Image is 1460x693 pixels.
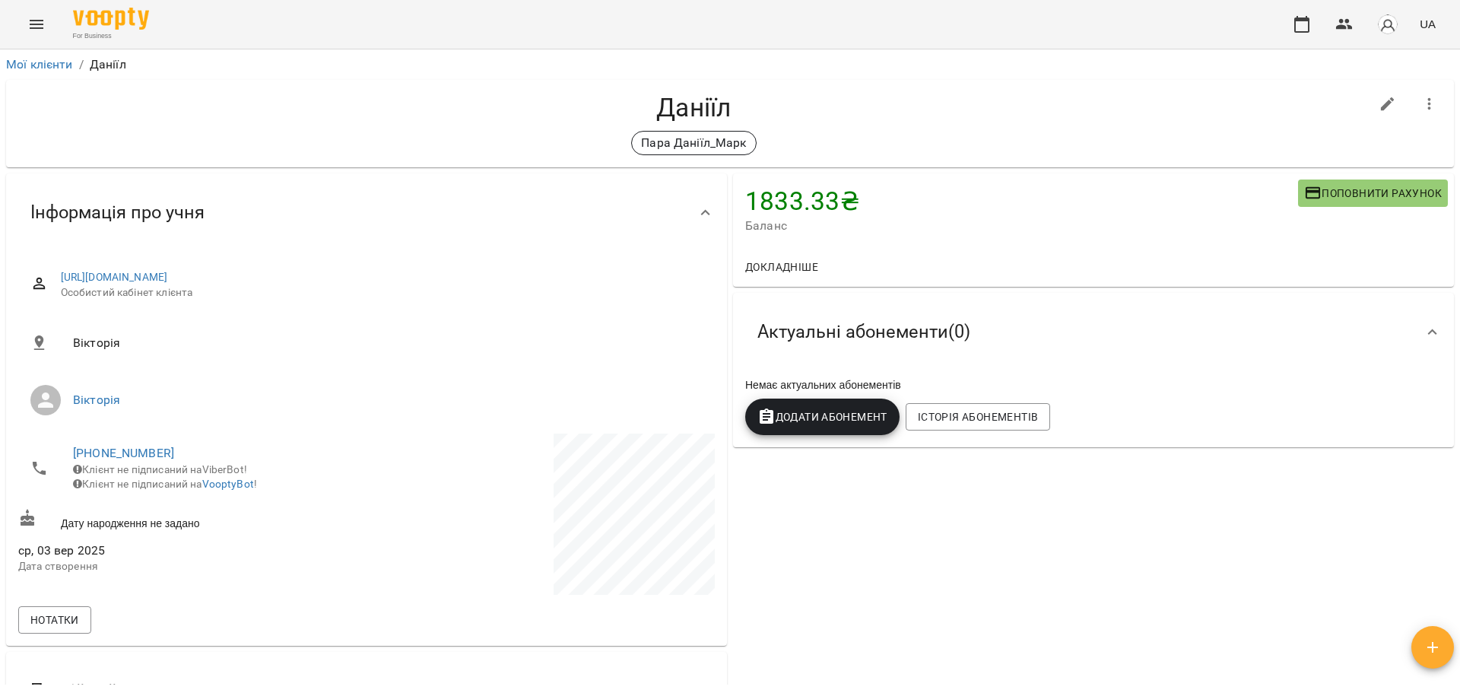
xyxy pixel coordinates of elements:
span: Баланс [745,217,1298,235]
button: Menu [18,6,55,43]
button: Поповнити рахунок [1298,180,1448,207]
a: Мої клієнти [6,57,73,72]
span: Історія абонементів [918,408,1038,426]
span: Клієнт не підписаний на ViberBot! [73,463,247,475]
span: Поповнити рахунок [1304,184,1442,202]
nav: breadcrumb [6,56,1454,74]
span: Додати Абонемент [757,408,887,426]
div: Інформація про учня [6,173,727,252]
div: Актуальні абонементи(0) [733,293,1454,371]
span: Клієнт не підписаний на ! [73,478,257,490]
p: Даніїл [90,56,126,74]
div: Дату народження не задано [15,506,367,534]
div: Пара Даніїл_Марк [631,131,756,155]
button: UA [1414,10,1442,38]
span: Докладніше [745,258,818,276]
button: Нотатки [18,606,91,634]
span: Нотатки [30,611,79,629]
img: Voopty Logo [73,8,149,30]
span: UA [1420,16,1436,32]
a: [PHONE_NUMBER] [73,446,174,460]
a: Вікторія [73,393,120,407]
span: For Business [73,31,149,41]
button: Історія абонементів [906,403,1050,431]
button: Додати Абонемент [745,399,900,435]
span: Особистий кабінет клієнта [61,285,703,300]
a: [URL][DOMAIN_NAME] [61,271,168,283]
span: Вікторія [73,334,703,352]
p: Пара Даніїл_Марк [641,134,746,152]
h4: Даніїл [18,92,1370,123]
button: Докладніше [739,253,824,281]
span: Інформація про учня [30,201,205,224]
a: VooptyBot [202,478,254,490]
span: Актуальні абонементи ( 0 ) [757,320,970,344]
li: / [79,56,84,74]
h4: 1833.33 ₴ [745,186,1298,217]
p: Дата створення [18,559,363,574]
span: ср, 03 вер 2025 [18,542,363,560]
img: avatar_s.png [1377,14,1398,35]
div: Немає актуальних абонементів [742,374,1445,396]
